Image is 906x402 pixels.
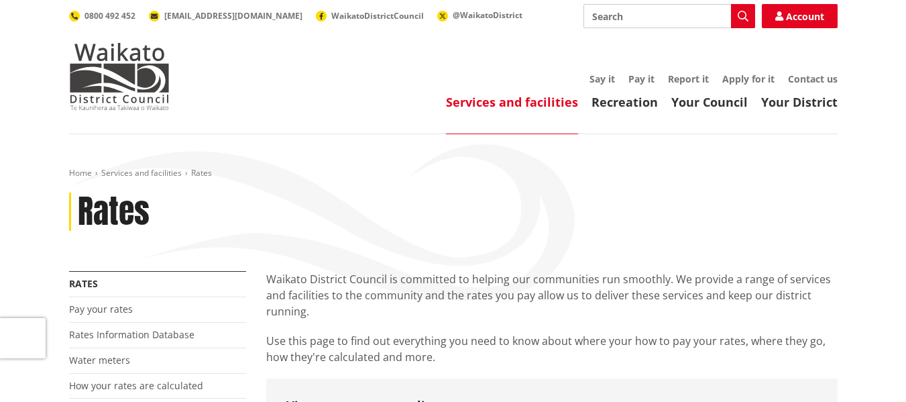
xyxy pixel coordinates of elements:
h1: Rates [78,193,150,232]
a: @WaikatoDistrict [437,9,522,21]
a: Say it [589,72,615,85]
a: Services and facilities [446,94,578,110]
a: Apply for it [722,72,775,85]
span: 0800 492 452 [84,10,135,21]
nav: breadcrumb [69,168,838,179]
p: Waikato District Council is committed to helping our communities run smoothly. We provide a range... [266,271,838,319]
span: WaikatoDistrictCouncil [331,10,424,21]
a: WaikatoDistrictCouncil [316,10,424,21]
span: [EMAIL_ADDRESS][DOMAIN_NAME] [164,10,302,21]
a: Pay it [628,72,655,85]
a: Water meters [69,354,130,366]
a: Pay your rates [69,303,133,315]
a: Recreation [591,94,658,110]
a: Services and facilities [101,167,182,179]
a: [EMAIL_ADDRESS][DOMAIN_NAME] [149,10,302,21]
a: Your Council [671,94,748,110]
img: Waikato District Council - Te Kaunihera aa Takiwaa o Waikato [69,43,170,110]
a: Rates Information Database [69,328,194,341]
a: Home [69,167,92,179]
a: Contact us [788,72,838,85]
a: Your District [761,94,838,110]
a: How your rates are calculated [69,379,203,392]
span: @WaikatoDistrict [453,9,522,21]
span: Rates [191,167,212,179]
a: Rates [69,277,98,290]
p: Use this page to find out everything you need to know about where your how to pay your rates, whe... [266,333,838,365]
a: Account [762,4,838,28]
a: 0800 492 452 [69,10,135,21]
a: Report it [668,72,709,85]
input: Search input [583,4,755,28]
